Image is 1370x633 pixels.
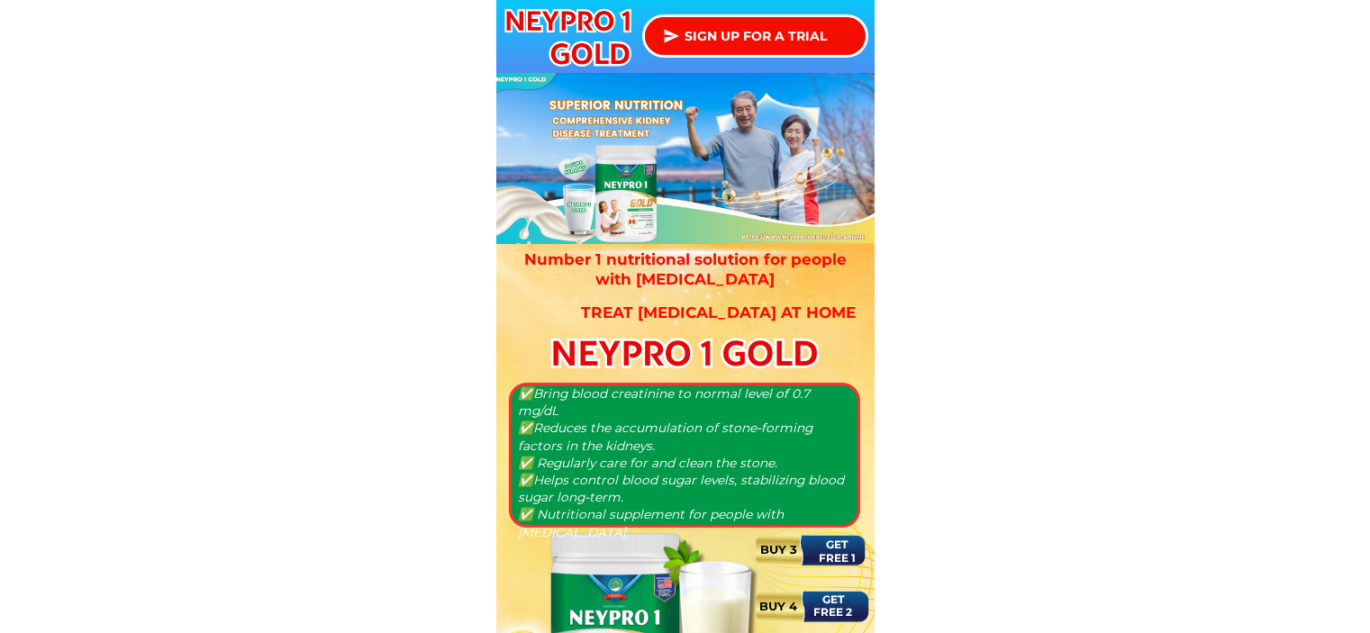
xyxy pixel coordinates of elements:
h3: GET FREE 2 [807,593,858,619]
h3: BUY 3 [749,540,807,559]
h3: GET FREE 1 [812,538,863,565]
p: SIGN UP FOR A TRIAL [645,17,866,55]
h3: Treat [MEDICAL_DATA] at home [570,303,867,322]
h3: ✅Bring blood creatinine to normal level of 0.7 mg/dL ✅Reduces the accumulation of stone-forming f... [518,385,849,541]
h3: Number 1 nutritional solution for people with [MEDICAL_DATA] [521,249,849,289]
h3: BUY 4 [749,597,807,616]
